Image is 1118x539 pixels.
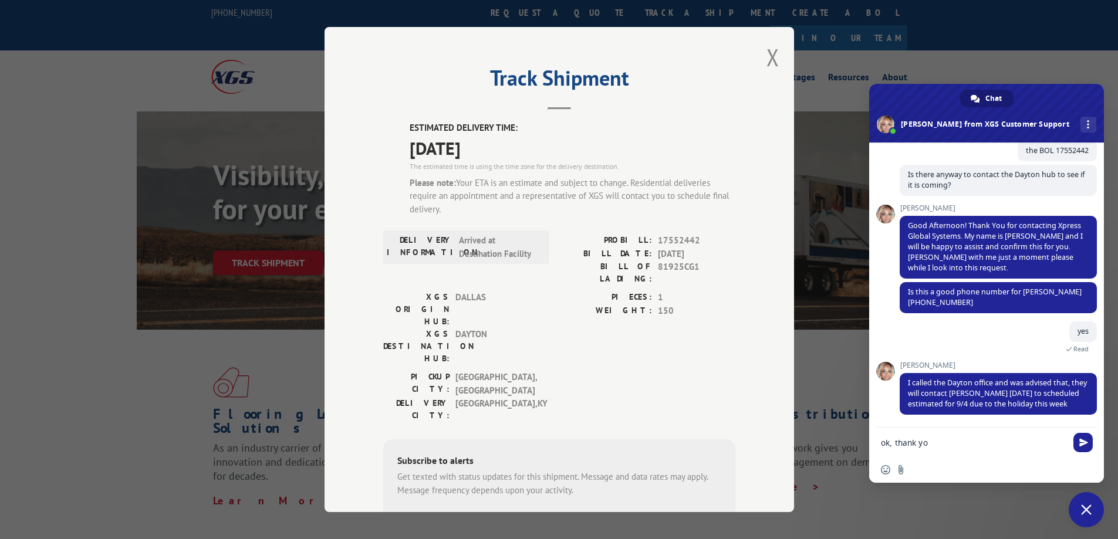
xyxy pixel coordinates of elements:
label: ESTIMATED DELIVERY TIME: [410,121,735,135]
div: Subscribe to alerts [397,453,721,470]
span: [GEOGRAPHIC_DATA] , [GEOGRAPHIC_DATA] [455,371,535,397]
span: Send [1073,433,1093,452]
span: DAYTON [455,328,535,365]
div: Your ETA is an estimate and subject to change. Residential deliveries require an appointment and ... [410,177,735,216]
label: WEIGHT: [559,304,652,318]
label: XGS ORIGIN HUB: [383,291,450,328]
a: Chat [960,90,1014,107]
label: PICKUP CITY: [383,371,450,397]
span: 150 [658,304,735,318]
span: Is there anyway to contact the Dayton hub to see if it is coming? [908,170,1085,190]
a: Close chat [1069,492,1104,527]
label: XGS DESTINATION HUB: [383,328,450,365]
span: the BOL 17552442 [1026,145,1089,155]
span: Is this a good phone number for [PERSON_NAME] [PHONE_NUMBER] [908,287,1082,307]
span: Send a file [896,465,906,474]
span: Arrived at Destination Facility [459,234,538,260]
span: 81925CG1 [658,260,735,285]
span: yes [1078,326,1089,336]
div: The estimated time is using the time zone for the delivery destination. [410,161,735,172]
span: Good Afternoon! Thank You for contacting Xpress Global Systems. My name is [PERSON_NAME] and I wi... [908,221,1083,273]
label: BILL OF LADING: [559,260,652,285]
span: [PERSON_NAME] [900,361,1097,369]
h2: Track Shipment [383,70,735,92]
span: 17552442 [658,234,735,248]
span: Read [1073,345,1089,353]
label: PIECES: [559,291,652,304]
span: 1 [658,291,735,304]
div: Get texted with status updates for this shipment. Message and data rates may apply. Message frequ... [397,470,721,497]
label: PROBILL: [559,234,652,248]
label: BILL DATE: [559,248,652,261]
button: Close modal [766,42,779,73]
label: DELIVERY INFORMATION: [387,234,453,260]
strong: Please note: [410,177,456,188]
label: DELIVERY CITY: [383,397,450,422]
span: DALLAS [455,291,535,328]
span: [DATE] [658,248,735,261]
span: Insert an emoji [881,465,890,474]
span: [PERSON_NAME] [900,204,1097,212]
textarea: Compose your message... [881,428,1069,457]
span: [GEOGRAPHIC_DATA] , KY [455,397,535,422]
span: [DATE] [410,135,735,161]
span: Chat [985,90,1002,107]
span: I called the Dayton office and was advised that, they will contact [PERSON_NAME] [DATE] to schedu... [908,378,1087,409]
